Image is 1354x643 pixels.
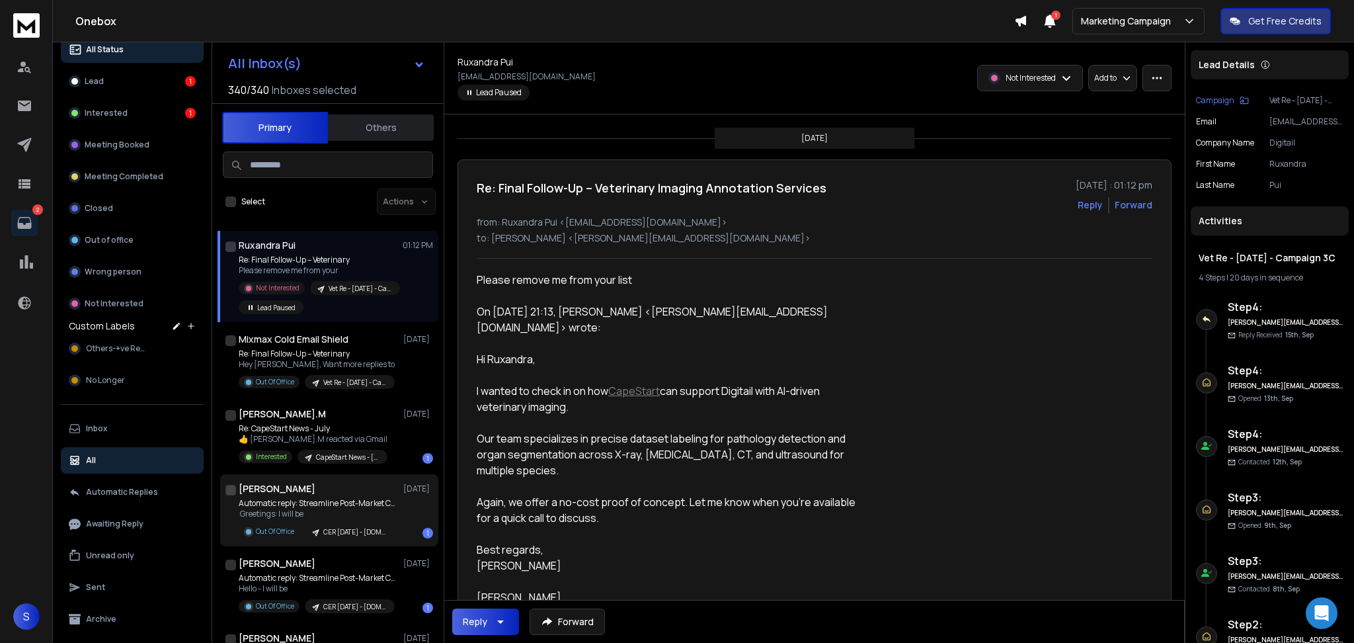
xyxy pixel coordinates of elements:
button: Out of office [61,227,204,253]
div: [PERSON_NAME] [477,589,863,605]
h6: [PERSON_NAME][EMAIL_ADDRESS][DOMAIN_NAME] [1228,572,1343,581]
p: Campaign [1196,95,1234,106]
p: Hello - I will be [239,583,397,594]
h6: Step 3 : [1228,553,1343,569]
a: 2 [11,210,38,236]
p: CER [DATE] - [DOMAIN_NAME] - 8.30 PM - 11.30 PM [323,527,387,537]
p: [DATE] [403,558,433,569]
p: Automatic reply: Streamline Post-Market CER [239,573,397,583]
p: Inbox [86,423,108,434]
button: No Longer [61,367,204,394]
h1: [PERSON_NAME].M [239,407,326,421]
p: Meeting Booked [85,140,149,150]
p: [EMAIL_ADDRESS][DOMAIN_NAME] [458,71,596,82]
p: [DATE] [801,133,828,144]
div: 1 [185,76,196,87]
span: 12th, Sep [1273,457,1302,466]
div: 1 [422,528,433,538]
button: Get Free Credits [1220,8,1331,34]
div: Again, we offer a no-cost proof of concept. Let me know when you’re available for a quick call to... [477,494,863,526]
div: Best regards, [477,542,863,558]
span: 4 Steps [1199,272,1225,283]
p: 01:12 PM [403,240,433,251]
p: Not Interested [85,298,143,309]
button: Not Interested [61,290,204,317]
button: Unread only [61,542,204,569]
div: Reply [463,615,487,628]
p: Company Name [1196,138,1254,148]
p: First Name [1196,159,1235,169]
p: Re: CapeStart News - July [239,423,387,434]
span: 13th, Sep [1264,394,1293,403]
button: Wrong person [61,259,204,285]
h6: Step 2 : [1228,617,1343,632]
p: Wrong person [85,267,141,277]
p: Greetings: I will be [239,509,397,519]
h1: Onebox [75,13,1014,29]
button: S [13,603,40,630]
p: All [86,455,96,466]
button: Interested1 [61,100,204,126]
span: 9th, Sep [1264,521,1291,530]
button: Forward [530,609,605,635]
button: Reply [1078,198,1103,212]
p: Opened [1238,521,1291,531]
span: 8th, Sep [1273,584,1300,593]
p: Interested [85,108,128,118]
p: Reply Received [1238,330,1314,340]
h6: Step 4 : [1228,426,1343,442]
div: Open Intercom Messenger [1306,597,1337,629]
p: Re: Final Follow-Up – Veterinary [239,349,395,359]
h3: Custom Labels [69,320,135,333]
p: Out of office [85,235,134,245]
h1: Re: Final Follow-Up – Veterinary Imaging Annotation Services [477,179,826,197]
p: Not Interested [1006,73,1056,83]
button: Awaiting Reply [61,511,204,537]
button: All Inbox(s) [218,50,436,77]
p: All Status [86,44,124,55]
h3: Inboxes selected [272,82,356,98]
p: Out Of Office [256,601,294,611]
h1: Vet Re - [DATE] - Campaign 3C [1199,251,1341,265]
p: 👍 [PERSON_NAME].M reacted via Gmail [239,434,387,445]
h1: All Inbox(s) [228,57,301,70]
p: Out Of Office [256,377,294,387]
div: I wanted to check in on how can support Digitail with AI-driven veterinary imaging. [477,383,863,415]
p: Vet Re - [DATE] - Campaign 3C [329,284,392,294]
p: Awaiting Reply [86,519,143,529]
button: Archive [61,606,204,632]
div: Hi Ruxandra, [477,351,863,367]
p: Meeting Completed [85,171,163,182]
h6: Step 3 : [1228,490,1343,505]
p: Automatic reply: Streamline Post-Market CER [239,498,397,509]
p: Lead [85,76,104,87]
h6: [PERSON_NAME][EMAIL_ADDRESS][DOMAIN_NAME] [1228,508,1343,518]
div: Activities [1191,206,1349,236]
span: 20 days in sequence [1230,272,1303,283]
label: Select [241,196,265,207]
div: On [DATE] 21:13, [PERSON_NAME] <[PERSON_NAME][EMAIL_ADDRESS][DOMAIN_NAME]> wrote: [477,304,863,335]
div: Our team specializes in precise dataset labeling for pathology detection and organ segmentation a... [477,431,863,478]
p: [DATE] [403,409,433,419]
button: Campaign [1196,95,1249,106]
button: Others [328,113,434,142]
button: Primary [222,112,328,144]
p: Lead Details [1199,58,1255,71]
p: Contacted [1238,584,1300,594]
p: Get Free Credits [1248,15,1322,28]
p: Unread only [86,550,134,561]
p: Email [1196,116,1216,127]
div: Forward [1115,198,1152,212]
a: CapeStart [608,384,660,398]
h1: [PERSON_NAME] [239,482,315,495]
p: [EMAIL_ADDRESS][DOMAIN_NAME] [1269,116,1343,127]
p: Archive [86,614,116,624]
button: Automatic Replies [61,479,204,505]
p: Please remove me from your [239,265,397,276]
button: Reply [452,609,519,635]
h1: [PERSON_NAME] [239,557,315,570]
p: CER [DATE] - [DOMAIN_NAME] - 8.30 PM - 11.30 PM [323,602,387,612]
div: 1 [422,453,433,464]
div: 1 [185,108,196,118]
p: Vet Re - [DATE] - Campaign 3C [1269,95,1343,106]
